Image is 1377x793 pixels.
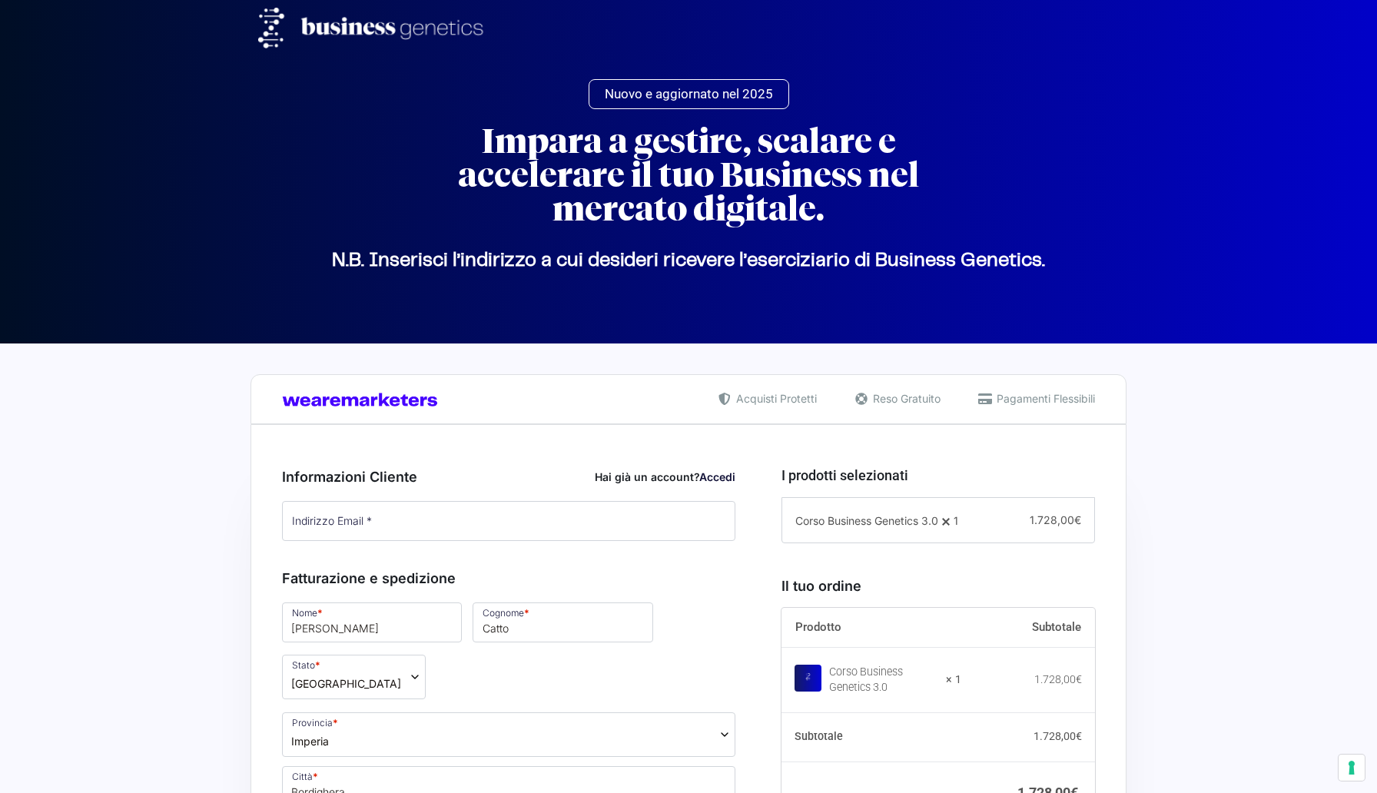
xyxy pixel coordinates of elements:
h3: Fatturazione e spedizione [282,568,735,589]
span: Reso Gratuito [869,390,941,406]
button: Le tue preferenze relative al consenso per le tecnologie di tracciamento [1339,755,1365,781]
span: Stato [282,655,426,699]
span: € [1076,730,1082,742]
h3: Informazioni Cliente [282,466,735,487]
th: Prodotto [781,608,962,648]
iframe: Customerly Messenger Launcher [12,733,58,779]
input: Indirizzo Email * [282,501,735,541]
p: N.B. Inserisci l’indirizzo a cui desideri ricevere l’eserciziario di Business Genetics. [258,260,1119,261]
strong: × 1 [946,672,961,688]
th: Subtotale [961,608,1095,648]
span: 1.728,00 [1030,513,1081,526]
img: Corso Business Genetics 3.0 [795,665,821,692]
span: Imperia [291,733,329,749]
h3: I prodotti selezionati [781,465,1095,486]
span: Acquisti Protetti [732,390,817,406]
a: Nuovo e aggiornato nel 2025 [589,79,789,109]
input: Nome * [282,602,462,642]
span: 1 [954,514,958,527]
a: Accedi [699,470,735,483]
span: Nuovo e aggiornato nel 2025 [605,88,773,101]
bdi: 1.728,00 [1034,730,1082,742]
div: Hai già un account? [595,469,735,485]
span: Corso Business Genetics 3.0 [795,514,938,527]
h3: Il tuo ordine [781,576,1095,596]
span: Pagamenti Flessibili [993,390,1095,406]
span: € [1074,513,1081,526]
span: Provincia [282,712,735,757]
span: Italia [291,675,401,692]
input: Cognome * [473,602,652,642]
bdi: 1.728,00 [1034,673,1082,685]
h2: Impara a gestire, scalare e accelerare il tuo Business nel mercato digitale. [412,124,965,226]
div: Corso Business Genetics 3.0 [829,665,937,695]
th: Subtotale [781,713,962,762]
span: € [1076,673,1082,685]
